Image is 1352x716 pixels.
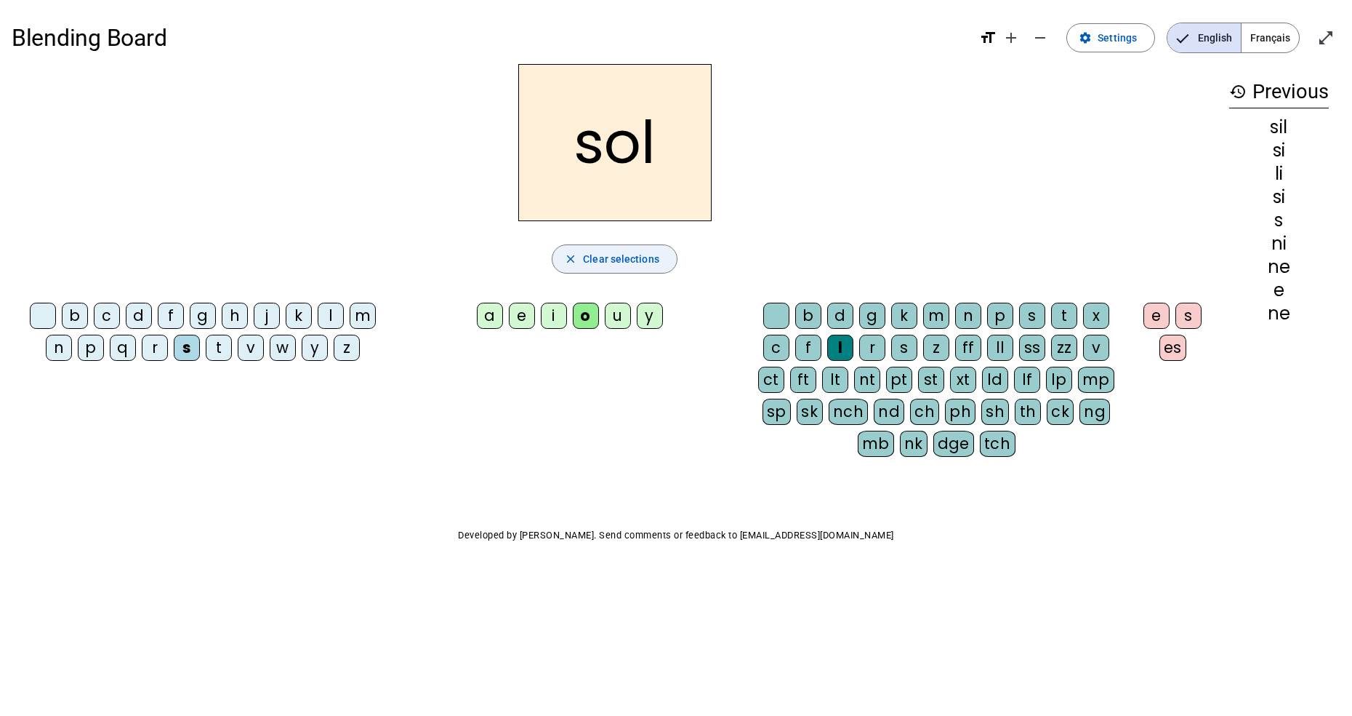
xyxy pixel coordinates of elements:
div: si [1229,188,1329,206]
div: lt [822,367,848,393]
div: j [254,303,280,329]
div: lf [1014,367,1040,393]
div: nch [829,399,869,425]
div: s [1019,303,1045,329]
div: w [270,335,296,361]
div: sp [762,399,791,425]
div: ni [1229,235,1329,252]
button: Settings [1066,23,1155,52]
div: mp [1078,367,1114,393]
div: p [987,303,1013,329]
div: pt [886,367,912,393]
h2: sol [518,64,712,221]
div: ck [1047,399,1074,425]
span: Clear selections [583,250,659,268]
div: dge [933,431,975,457]
div: y [302,335,328,361]
div: m [923,303,949,329]
div: ch [910,399,939,425]
div: nd [874,399,904,425]
div: ne [1229,258,1329,276]
h3: Previous [1229,76,1329,108]
div: n [955,303,981,329]
button: Increase font size [997,23,1026,52]
mat-icon: open_in_full [1317,29,1335,47]
div: r [142,335,168,361]
div: es [1159,335,1186,361]
div: sk [797,399,823,425]
div: st [918,367,944,393]
div: a [477,303,503,329]
div: i [541,303,567,329]
div: sil [1229,119,1329,136]
div: m [350,303,376,329]
div: th [1015,399,1041,425]
div: f [158,303,184,329]
div: x [1083,303,1109,329]
div: p [78,335,104,361]
p: Developed by [PERSON_NAME]. Send comments or feedback to [EMAIL_ADDRESS][DOMAIN_NAME] [12,527,1340,544]
div: v [238,335,264,361]
div: r [859,335,885,361]
mat-icon: add [1002,29,1020,47]
mat-button-toggle-group: Language selection [1167,23,1300,53]
div: li [1229,165,1329,183]
div: f [795,335,821,361]
div: d [827,303,853,329]
div: l [318,303,344,329]
div: l [827,335,853,361]
h1: Blending Board [12,15,967,61]
div: lp [1046,367,1072,393]
div: nk [900,431,928,457]
div: n [46,335,72,361]
div: z [334,335,360,361]
div: h [222,303,248,329]
mat-icon: format_size [979,29,997,47]
div: xt [950,367,976,393]
div: ff [955,335,981,361]
div: mb [858,431,894,457]
div: b [62,303,88,329]
div: zz [1051,335,1077,361]
div: o [573,303,599,329]
div: e [509,303,535,329]
div: k [286,303,312,329]
button: Decrease font size [1026,23,1055,52]
div: e [1229,282,1329,299]
div: ne [1229,305,1329,322]
div: b [795,303,821,329]
button: Clear selections [552,244,677,274]
div: z [923,335,949,361]
div: ld [982,367,1008,393]
mat-icon: settings [1079,31,1092,44]
div: q [110,335,136,361]
div: u [605,303,631,329]
mat-icon: remove [1031,29,1049,47]
mat-icon: history [1229,83,1247,100]
span: Français [1242,23,1299,52]
div: s [174,335,200,361]
div: si [1229,142,1329,159]
div: ph [945,399,975,425]
div: d [126,303,152,329]
div: ss [1019,335,1045,361]
div: s [1175,303,1202,329]
div: v [1083,335,1109,361]
div: tch [980,431,1015,457]
div: sh [981,399,1009,425]
div: ll [987,335,1013,361]
div: k [891,303,917,329]
span: Settings [1098,29,1137,47]
mat-icon: close [564,252,577,266]
div: s [891,335,917,361]
div: t [206,335,232,361]
div: e [1143,303,1170,329]
button: Enter full screen [1311,23,1340,52]
div: c [763,335,789,361]
div: ft [790,367,816,393]
div: ct [758,367,784,393]
div: nt [854,367,880,393]
div: ng [1079,399,1110,425]
div: g [859,303,885,329]
div: c [94,303,120,329]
